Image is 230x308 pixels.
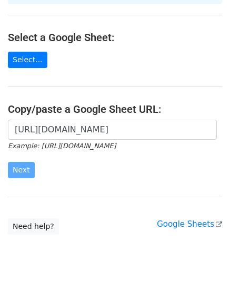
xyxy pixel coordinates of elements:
[8,218,59,235] a: Need help?
[8,103,222,115] h4: Copy/paste a Google Sheet URL:
[8,120,217,140] input: Paste your Google Sheet URL here
[8,31,222,44] h4: Select a Google Sheet:
[157,219,222,229] a: Google Sheets
[8,52,47,68] a: Select...
[8,142,116,150] small: Example: [URL][DOMAIN_NAME]
[8,162,35,178] input: Next
[177,257,230,308] iframe: Chat Widget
